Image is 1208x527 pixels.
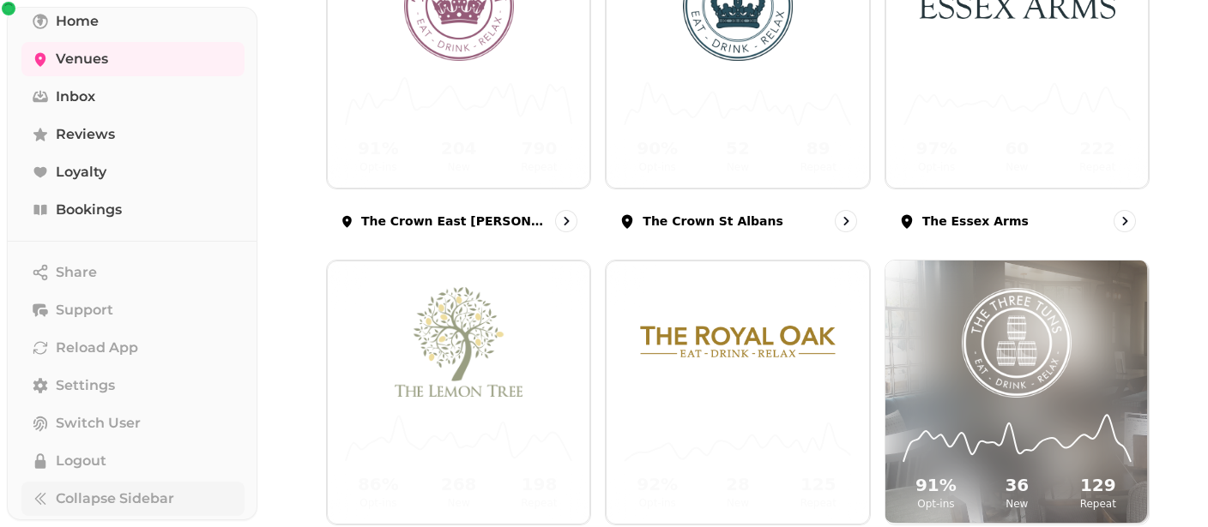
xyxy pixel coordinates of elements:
[56,488,174,509] span: Collapse Sidebar
[701,136,775,160] h2: 52
[56,262,97,283] span: Share
[899,497,973,511] p: Opt-ins
[503,136,577,160] h2: 790
[56,11,99,32] span: Home
[503,496,577,510] p: Repeat
[980,136,1054,160] h2: 60
[56,375,115,396] span: Settings
[341,496,415,510] p: Opt-ins
[21,368,245,403] a: Settings
[56,338,138,358] span: Reload App
[837,213,855,230] svg: go to
[341,136,415,160] h2: 91 %
[900,160,974,174] p: Opt-ins
[21,293,245,327] button: Support
[56,451,106,471] span: Logout
[782,136,855,160] h2: 89
[1061,497,1135,511] p: Repeat
[361,213,548,230] p: The Crown East [PERSON_NAME]
[21,80,245,114] a: Inbox
[643,213,783,230] p: The Crown St Albans
[422,160,496,174] p: New
[21,4,245,39] a: Home
[360,287,557,397] img: The Lemon Tree
[21,42,245,76] a: Venues
[21,444,245,478] button: Logout
[980,497,1054,511] p: New
[900,136,974,160] h2: 97 %
[782,496,855,510] p: Repeat
[56,413,141,434] span: Switch User
[422,496,496,510] p: New
[980,473,1054,497] h2: 36
[21,155,245,189] a: Loyalty
[620,472,694,496] h2: 92 %
[56,200,122,220] span: Bookings
[56,124,115,145] span: Reviews
[558,213,575,230] svg: go to
[21,482,245,516] button: Collapse Sidebar
[701,160,775,174] p: New
[56,87,95,107] span: Inbox
[503,160,577,174] p: Repeat
[21,406,245,440] button: Switch User
[21,193,245,227] a: Bookings
[918,288,1116,398] img: The Three Tuns
[21,255,245,290] button: Share
[620,496,694,510] p: Opt-ins
[1116,213,1133,230] svg: go to
[640,287,837,397] img: The Royal Oak
[701,472,775,496] h2: 28
[1061,473,1135,497] h2: 129
[1060,160,1134,174] p: Repeat
[56,49,108,69] span: Venues
[341,160,415,174] p: Opt-ins
[503,472,577,496] h2: 198
[620,136,694,160] h2: 90 %
[341,472,415,496] h2: 86 %
[782,160,855,174] p: Repeat
[422,136,496,160] h2: 204
[1060,136,1134,160] h2: 222
[21,331,245,365] button: Reload App
[899,473,973,497] h2: 91 %
[620,160,694,174] p: Opt-ins
[782,472,855,496] h2: 125
[56,162,106,183] span: Loyalty
[422,472,496,496] h2: 268
[922,213,1029,230] p: The Essex Arms
[56,300,113,320] span: Support
[980,160,1054,174] p: New
[21,117,245,152] a: Reviews
[701,496,775,510] p: New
